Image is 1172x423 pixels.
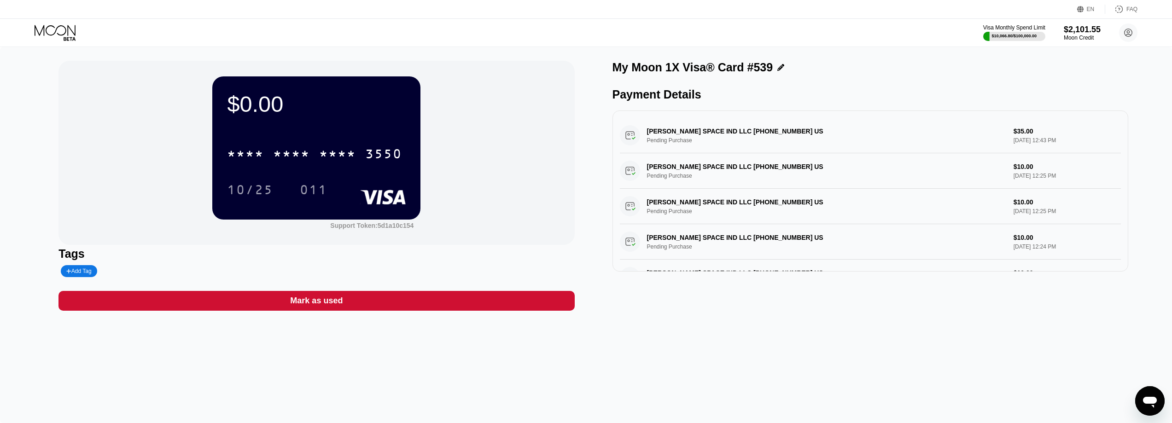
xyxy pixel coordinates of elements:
div: EN [1087,6,1095,12]
div: Visa Monthly Spend Limit [983,24,1045,31]
div: 3550 [365,148,402,162]
div: 011 [293,178,334,201]
div: Visa Monthly Spend Limit$10,066.80/$100,000.00 [983,24,1045,41]
div: Tags [58,247,574,261]
div: Mark as used [58,291,574,311]
div: Support Token: 5d1a10c154 [330,222,414,229]
div: EN [1077,5,1105,14]
div: My Moon 1X Visa® Card #539 [612,61,773,74]
div: Add Tag [61,265,97,277]
div: 10/25 [220,178,280,201]
div: $2,101.55Moon Credit [1064,25,1101,41]
div: 10/25 [227,184,273,198]
iframe: Кнопка запуска окна обмена сообщениями [1135,386,1165,416]
div: FAQ [1105,5,1137,14]
div: $0.00 [227,91,406,117]
div: FAQ [1126,6,1137,12]
div: Moon Credit [1064,35,1101,41]
div: Add Tag [66,268,91,274]
div: $2,101.55 [1064,25,1101,35]
div: Payment Details [612,88,1128,101]
div: Mark as used [290,296,343,306]
div: $10,066.80 / $100,000.00 [992,34,1037,38]
div: Support Token:5d1a10c154 [330,222,414,229]
div: 011 [300,184,327,198]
